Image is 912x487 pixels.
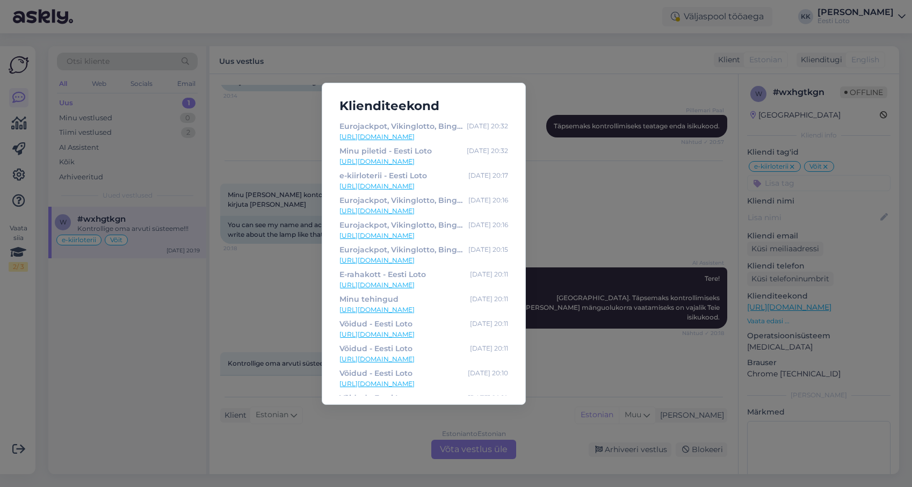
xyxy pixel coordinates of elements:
[470,268,508,280] div: [DATE] 20:11
[339,157,508,166] a: [URL][DOMAIN_NAME]
[467,145,508,157] div: [DATE] 20:32
[339,231,508,241] a: [URL][DOMAIN_NAME]
[339,268,426,280] div: E-rahakott - Eesti Loto
[470,343,508,354] div: [DATE] 20:11
[339,379,508,389] a: [URL][DOMAIN_NAME]
[468,170,508,181] div: [DATE] 20:17
[339,181,508,191] a: [URL][DOMAIN_NAME]
[339,145,432,157] div: Minu piletid - Eesti Loto
[339,280,508,290] a: [URL][DOMAIN_NAME]
[339,293,399,305] div: Minu tehingud
[339,244,464,256] div: Eurojackpot, Vikinglotto, Bingo loto, Keno ja Jokkeri piletid internetis – Eesti Loto
[467,120,508,132] div: [DATE] 20:32
[468,219,508,231] div: [DATE] 20:16
[339,343,412,354] div: Võidud - Eesti Loto
[468,367,508,379] div: [DATE] 20:10
[339,219,464,231] div: Eurojackpot, Vikinglotto, Bingo loto, Keno ja Jokkeri piletid internetis – Eesti Loto
[468,194,508,206] div: [DATE] 20:16
[470,318,508,330] div: [DATE] 20:11
[470,293,508,305] div: [DATE] 20:11
[339,367,412,379] div: Võidud - Eesti Loto
[339,194,464,206] div: Eurojackpot, Vikinglotto, Bingo loto, Keno ja Jokkeri piletid internetis – Eesti Loto
[339,330,508,339] a: [URL][DOMAIN_NAME]
[339,132,508,142] a: [URL][DOMAIN_NAME]
[339,206,508,216] a: [URL][DOMAIN_NAME]
[339,354,508,364] a: [URL][DOMAIN_NAME]
[468,392,508,404] div: [DATE] 20:10
[339,305,508,315] a: [URL][DOMAIN_NAME]
[468,244,508,256] div: [DATE] 20:15
[339,256,508,265] a: [URL][DOMAIN_NAME]
[331,96,517,116] h5: Klienditeekond
[339,170,427,181] div: e-kiirloterii - Eesti Loto
[339,392,412,404] div: Võidud - Eesti Loto
[339,120,462,132] div: Eurojackpot, Vikinglotto, Bingo loto, Keno ja Jokkeri piletid internetis – Eesti Loto
[339,318,412,330] div: Võidud - Eesti Loto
